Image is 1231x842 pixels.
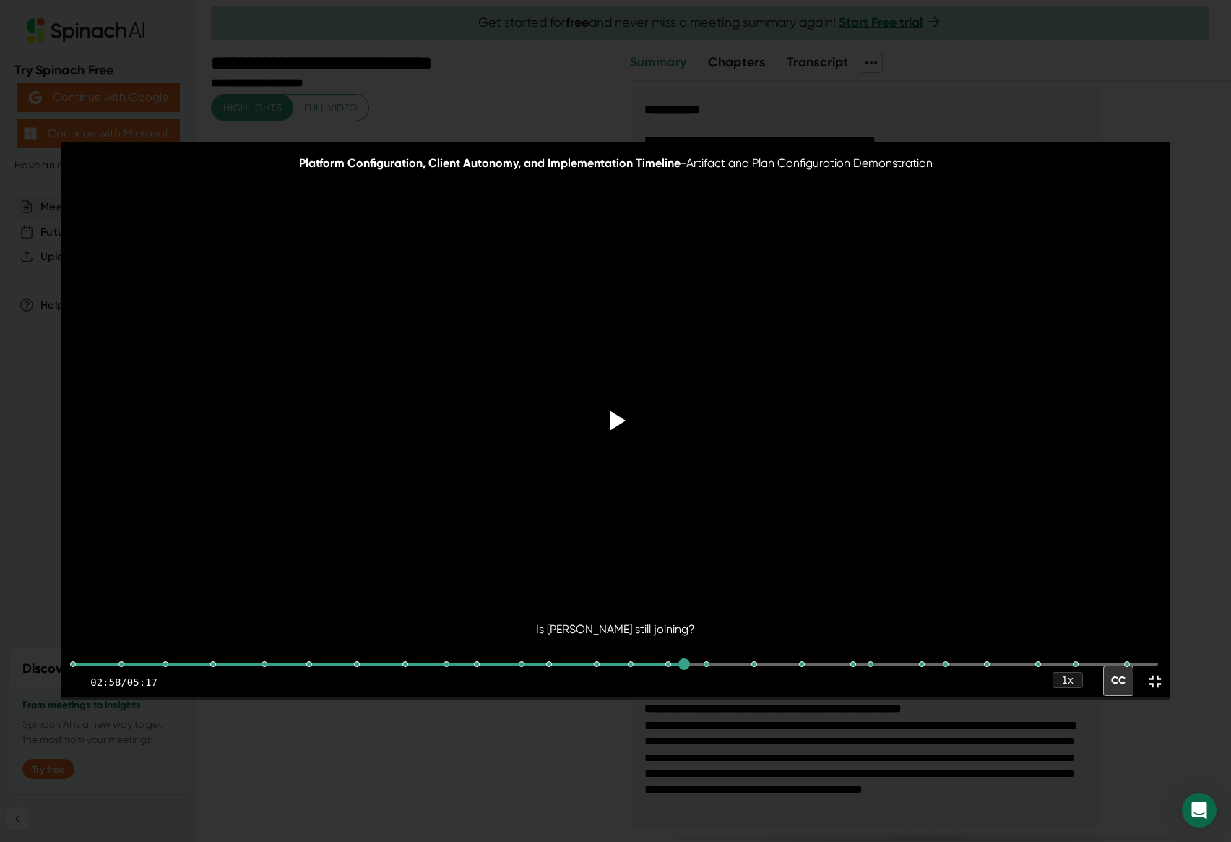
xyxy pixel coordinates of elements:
div: 02:58 / 05:17 [90,676,157,688]
div: - Artifact and Plan Configuration Demonstration [299,155,933,171]
span: Platform Configuration, Client Autonomy, and Implementation Timeline [299,156,681,170]
div: Is [PERSON_NAME] still joining? [524,617,707,642]
div: CC [1103,666,1133,696]
div: Open Intercom Messenger [1182,793,1217,828]
div: 1 x [1053,672,1083,688]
